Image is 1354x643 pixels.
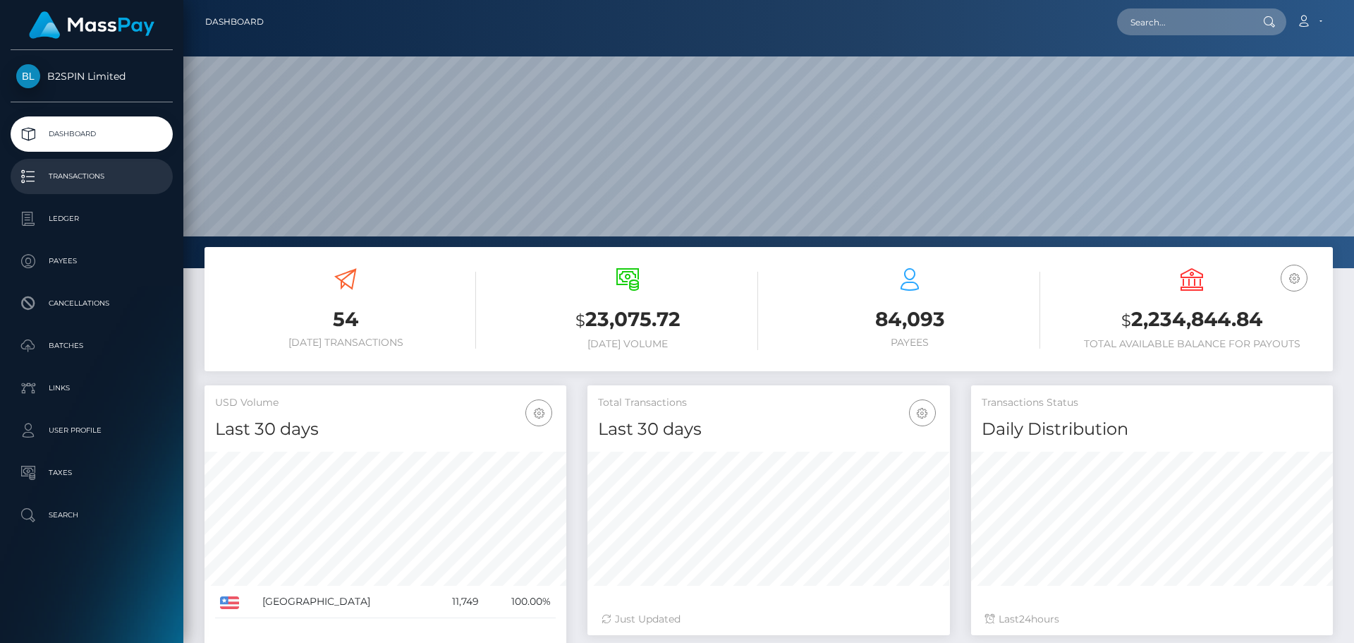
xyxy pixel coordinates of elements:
h6: [DATE] Volume [497,338,758,350]
td: [GEOGRAPHIC_DATA] [257,586,430,618]
small: $ [1121,311,1131,330]
p: Transactions [16,166,167,187]
input: Search... [1117,8,1250,35]
a: Transactions [11,159,173,194]
h4: Last 30 days [598,417,939,442]
p: Taxes [16,462,167,483]
p: User Profile [16,420,167,441]
img: B2SPIN Limited [16,64,40,88]
td: 11,749 [430,586,484,618]
p: Dashboard [16,124,167,145]
a: Payees [11,244,173,279]
a: Dashboard [205,7,264,37]
a: Cancellations [11,286,173,321]
a: Links [11,371,173,406]
h6: Total Available Balance for Payouts [1061,338,1322,350]
a: Batches [11,328,173,363]
h3: 84,093 [779,306,1040,333]
div: Last hours [985,612,1319,627]
img: US.png [220,596,239,609]
p: Batches [16,335,167,356]
h5: Transactions Status [982,396,1322,410]
h3: 23,075.72 [497,306,758,335]
td: 100.00% [484,586,556,618]
p: Ledger [16,208,167,229]
h6: [DATE] Transactions [215,337,476,349]
h6: Payees [779,337,1040,349]
h4: Daily Distribution [982,417,1322,442]
div: Just Updated [602,612,935,627]
a: Search [11,498,173,533]
a: User Profile [11,413,173,448]
span: 24 [1019,613,1031,625]
h4: Last 30 days [215,417,556,442]
small: $ [575,311,585,330]
h5: Total Transactions [598,396,939,410]
a: Taxes [11,455,173,491]
h3: 54 [215,306,476,333]
p: Cancellations [16,293,167,314]
p: Payees [16,251,167,272]
span: B2SPIN Limited [11,70,173,83]
p: Links [16,378,167,399]
p: Search [16,505,167,526]
a: Dashboard [11,116,173,152]
img: MassPay Logo [29,11,154,39]
h3: 2,234,844.84 [1061,306,1322,335]
h5: USD Volume [215,396,556,410]
a: Ledger [11,201,173,236]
